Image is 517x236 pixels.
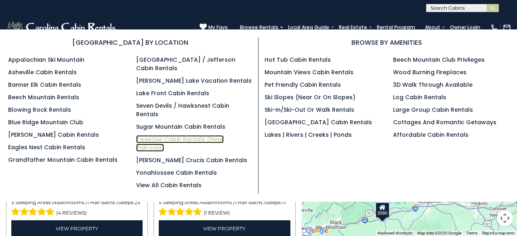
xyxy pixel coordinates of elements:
a: Grandfather Mountain Cabin Rentals [8,156,118,164]
a: Beech Mountain Rentals [8,93,79,101]
h3: BROWSE BY AMENITIES [265,38,509,48]
a: Pet Friendly Cabin Rentals [265,81,341,89]
a: Affordable Cabin Rentals [393,131,469,139]
a: Lakes | Rivers | Creeks | Ponds [265,131,352,139]
span: (1 review) [204,208,230,218]
a: Appalachian Ski Mountain [8,56,84,64]
img: White-1-2.png [6,19,118,36]
a: Tweetsie Cabin Rentals (Near Railroad) [136,135,224,152]
a: Beech Mountain Club Privileges [393,56,485,64]
span: 17 [282,199,286,205]
a: Ski Slopes (Near or On Slopes) [265,93,355,101]
span: 5 [159,199,162,205]
a: My Favs [200,23,228,31]
a: Cottages and Romantic Getaways [393,118,496,126]
span: 1 Half Baths / [235,199,265,205]
a: Terms [466,231,477,235]
a: Blowing Rock Rentals [8,106,71,114]
a: 3D Walk Through Available [393,81,473,89]
a: [GEOGRAPHIC_DATA] Cabin Rentals [265,118,372,126]
a: Wood Burning Fireplaces [393,68,467,76]
a: [PERSON_NAME] Cabin Rentals [8,131,99,139]
a: [PERSON_NAME] Lake Vacation Rentals [136,77,252,85]
a: Lake Front Cabin Rentals [136,89,209,97]
a: Asheville Cabin Rentals [8,68,77,76]
a: About [421,22,444,33]
span: 4 [53,199,57,205]
a: Seven Devils / Hawksnest Cabin Rentals [136,102,229,118]
a: View All Cabin Rentals [136,181,202,189]
a: Local Area Guide [284,22,333,33]
a: Eagles Nest Cabin Rentals [8,143,85,151]
a: Browse Rentals [236,22,282,33]
span: Map data ©2025 Google [417,231,461,235]
div: Sleeping Areas / Bathrooms / Sleeps: [11,199,143,218]
a: Open this area in Google Maps (opens a new window) [304,226,330,236]
a: Banner Elk Cabin Rentals [8,81,81,89]
img: phone-regular-white.png [490,23,498,31]
span: 23 [135,199,140,205]
button: Map camera controls [497,210,513,226]
a: Large Group Cabin Rentals [393,106,473,114]
h3: [GEOGRAPHIC_DATA] BY LOCATION [8,38,252,48]
a: Blue Ridge Mountain Club [8,118,83,126]
div: Sleeping Areas / Bathrooms / Sleeps: [159,199,290,218]
a: [GEOGRAPHIC_DATA] / Jefferson Cabin Rentals [136,56,235,72]
a: Owner Login [446,22,484,33]
span: My Favs [208,24,228,31]
span: 1 Half Baths / [87,199,118,205]
button: Keyboard shortcuts [378,230,412,236]
a: Real Estate [335,22,371,33]
a: Report a map error [482,231,515,235]
a: Rental Program [373,22,419,33]
a: Hot Tub Cabin Rentals [265,56,331,64]
span: 5 [11,199,14,205]
img: Google [304,226,330,236]
span: (4 reviews) [56,208,87,218]
a: Mountain Views Cabin Rentals [265,68,353,76]
a: Log Cabin Rentals [393,93,446,101]
a: Sugar Mountain Cabin Rentals [136,123,225,131]
img: mail-regular-white.png [503,23,511,31]
a: Yonahlossee Cabin Rentals [136,169,217,177]
div: $580 [376,202,390,218]
a: Ski-in/Ski-Out or Walk Rentals [265,106,354,114]
a: [PERSON_NAME] Crucis Cabin Rentals [136,156,247,164]
span: 4 [201,199,204,205]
